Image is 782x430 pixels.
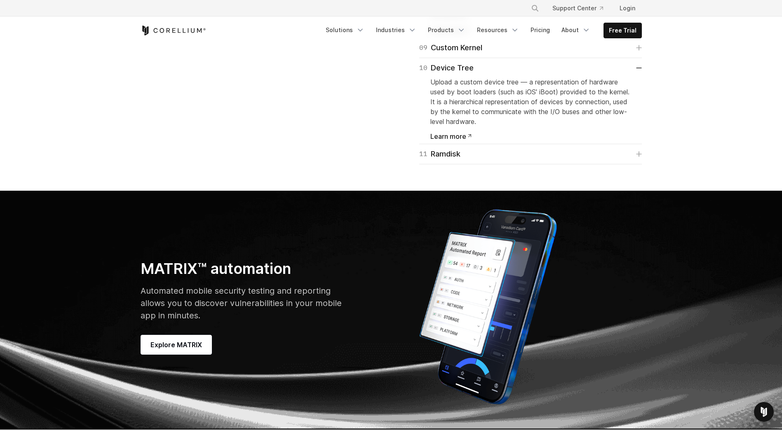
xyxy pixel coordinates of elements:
h3: MATRIX™ automation [141,259,342,278]
a: Resources [472,23,524,37]
a: Free Trial [604,23,641,38]
a: Products [423,23,470,37]
a: Learn more [430,133,472,140]
div: Open Intercom Messenger [754,402,774,422]
a: Solutions [321,23,369,37]
a: 10Device Tree [419,62,642,74]
div: Custom Kernel [419,42,482,54]
a: Support Center [546,1,610,16]
a: Login [613,1,642,16]
div: Navigation Menu [321,23,642,38]
img: Corellium's virtual hardware platform; MATRIX Automated Report [399,204,577,410]
div: Ramdisk [419,148,460,160]
div: Device Tree [419,62,474,74]
span: Automated mobile security testing and reporting allows you to discover vulnerabilities in your mo... [141,286,342,320]
span: Upload a custom device tree — a representation of hardware used by boot loaders (such as iOS' iBo... [430,78,629,126]
span: 10 [419,62,427,74]
div: Navigation Menu [521,1,642,16]
span: 11 [419,148,427,160]
a: Pricing [526,23,555,37]
a: Explore MATRIX [141,335,212,355]
span: Explore MATRIX [150,340,202,350]
a: 11Ramdisk [419,148,642,160]
a: 09Custom Kernel [419,42,642,54]
span: 09 [419,42,427,54]
a: About [557,23,595,37]
a: Industries [371,23,421,37]
a: Corellium Home [141,26,206,35]
button: Search [528,1,542,16]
